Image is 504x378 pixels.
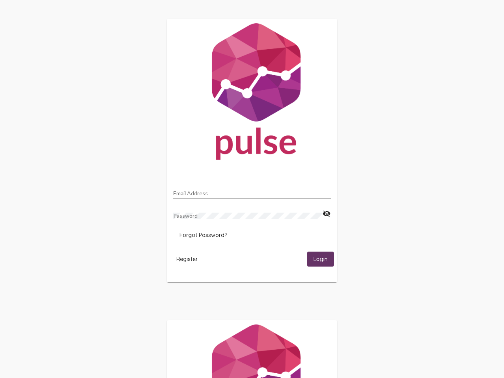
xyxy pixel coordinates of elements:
mat-icon: visibility_off [322,209,331,219]
span: Forgot Password? [180,232,227,239]
span: Login [313,256,328,263]
img: Pulse For Good Logo [167,19,337,168]
button: Forgot Password? [173,228,233,242]
span: Register [176,256,198,263]
button: Login [307,252,334,266]
button: Register [170,252,204,266]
